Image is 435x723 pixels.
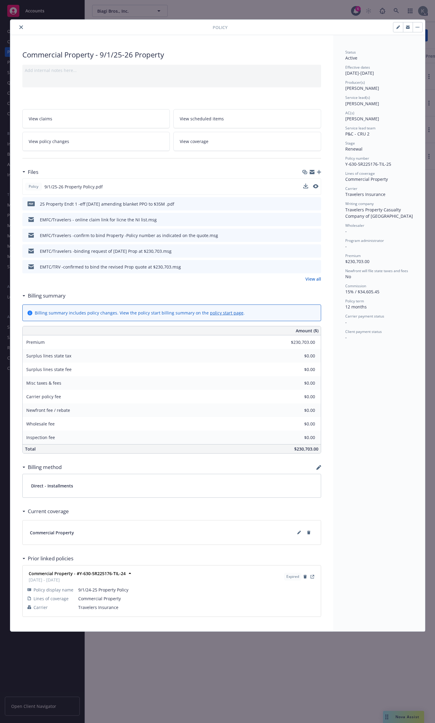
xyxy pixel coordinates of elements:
span: P&C - CRU 2 [345,131,369,137]
span: $230,703.00 [345,259,369,264]
span: - [345,334,347,340]
span: Status [345,50,356,55]
span: - [345,319,347,325]
span: Wholesale fee [26,421,55,427]
span: Effective dates [345,65,370,70]
span: Premium [26,339,45,345]
span: Policy number [345,156,369,161]
strong: Commercial Property - #Y-630-5R225176-TIL-24 [29,571,126,576]
span: Writing company [345,201,374,206]
a: View policy changes [22,132,170,151]
button: preview file [313,217,319,223]
span: Commercial Property [30,529,74,536]
h3: Current coverage [28,507,69,515]
span: Surplus lines state tax [26,353,71,359]
span: AC(s) [345,110,354,116]
button: close [18,24,25,31]
span: Travelers Insurance [78,604,316,611]
span: Policy term [345,298,364,304]
button: preview file [313,184,318,188]
input: 0.00 [279,433,319,442]
input: 0.00 [279,392,319,401]
a: View Policy [309,573,316,580]
div: Billing summary [22,292,66,300]
button: download file [304,217,308,223]
span: Travelers Property Casualty Company of [GEOGRAPHIC_DATA] [345,207,413,219]
input: 0.00 [279,379,319,388]
span: [PERSON_NAME] [345,101,379,106]
div: EMTC/TRV -confirmed to bind the revised Prop quote at $230,703.msg [40,264,181,270]
span: View coverage [180,138,208,145]
span: Total [25,446,36,452]
span: Lines of coverage [345,171,375,176]
span: - [345,228,347,234]
button: download file [303,184,308,190]
span: Producer(s) [345,80,365,85]
span: View scheduled items [180,116,224,122]
span: Commission [345,283,366,288]
span: 12 months [345,304,367,310]
div: Billing summary includes policy changes. View the policy start billing summary on the . [35,310,245,316]
span: Active [345,55,357,61]
input: 0.00 [279,351,319,360]
button: download file [304,264,308,270]
div: [DATE] - [DATE] [345,65,413,76]
div: Direct - Installments [23,474,321,497]
button: preview file [313,248,319,254]
a: policy start page [210,310,243,316]
button: preview file [313,232,319,239]
span: No [345,274,351,279]
a: View coverage [173,132,321,151]
span: Y-630-5R225176-TIL-25 [345,161,391,167]
div: Current coverage [22,507,69,515]
div: Billing method [22,463,62,471]
div: EMFC/Travelers -confirm to bind Property -Policy number as indicated on the quote.msg [40,232,218,239]
button: preview file [313,201,319,207]
button: download file [304,232,308,239]
h3: Billing summary [28,292,66,300]
span: [PERSON_NAME] [345,85,379,91]
span: Policy display name [34,587,73,593]
span: Premium [345,253,361,258]
h3: Prior linked policies [28,555,73,562]
span: [DATE] - [DATE] [29,577,126,583]
button: preview file [313,264,319,270]
span: View claims [29,116,52,122]
button: download file [304,248,308,254]
span: Expired [286,574,299,579]
span: Newfront fee / rebate [26,407,70,413]
span: Carrier [345,186,357,191]
a: View claims [22,109,170,128]
input: 0.00 [279,338,319,347]
span: Service lead team [345,125,375,131]
div: Prior linked policies [22,555,73,562]
span: [PERSON_NAME] [345,116,379,122]
span: Policy [27,184,40,189]
span: Misc taxes & fees [26,380,61,386]
h3: Files [28,168,38,176]
a: View all [305,276,321,282]
div: EMFC/Travelers - online claim link for licne the NI list.msg [40,217,157,223]
span: Renewal [345,146,362,152]
span: Service lead(s) [345,95,370,100]
button: download file [304,201,308,207]
span: 9/1/25-26 Property Policy.pdf [44,184,103,190]
div: 25 Property Endt 1 -eff [DATE] amending blanket PPO to $35M .pdf [40,201,174,207]
span: Commercial Property [78,595,316,602]
span: Stage [345,141,355,146]
span: Amount ($) [296,327,318,334]
span: Carrier [34,604,48,611]
span: 15% / $34,605.45 [345,289,379,295]
button: preview file [313,184,318,190]
span: Travelers Insurance [345,191,385,197]
div: Add internal notes here... [25,67,319,73]
div: EMTC/Travelers -binding request of [DATE] Prop at $230,703.msg [40,248,172,254]
input: 0.00 [279,419,319,428]
span: Carrier policy fee [26,394,61,399]
div: Commercial Property - 9/1/25-26 Property [22,50,321,60]
a: View scheduled items [173,109,321,128]
span: Program administrator [345,238,384,243]
span: Surplus lines state fee [26,366,72,372]
span: $230,703.00 [294,446,318,452]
